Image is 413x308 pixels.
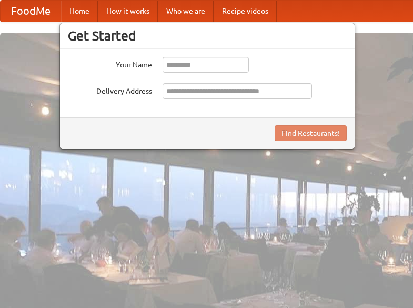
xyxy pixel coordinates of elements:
[98,1,158,22] a: How it works
[68,28,347,44] h3: Get Started
[68,57,152,70] label: Your Name
[68,83,152,96] label: Delivery Address
[1,1,61,22] a: FoodMe
[214,1,277,22] a: Recipe videos
[275,125,347,141] button: Find Restaurants!
[61,1,98,22] a: Home
[158,1,214,22] a: Who we are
